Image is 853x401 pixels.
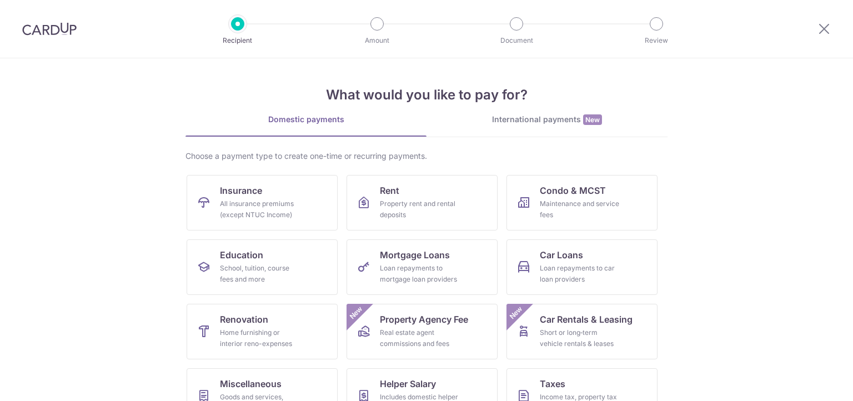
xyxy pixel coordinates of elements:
[220,377,282,390] span: Miscellaneous
[540,184,606,197] span: Condo & MCST
[220,198,300,220] div: All insurance premiums (except NTUC Income)
[540,198,620,220] div: Maintenance and service fees
[347,304,498,359] a: Property Agency FeeReal estate agent commissions and feesNew
[347,239,498,295] a: Mortgage LoansLoan repayments to mortgage loan providers
[220,327,300,349] div: Home furnishing or interior reno-expenses
[187,304,338,359] a: RenovationHome furnishing or interior reno-expenses
[347,175,498,230] a: RentProperty rent and rental deposits
[220,313,268,326] span: Renovation
[426,114,668,126] div: International payments
[220,248,263,262] span: Education
[380,327,460,349] div: Real estate agent commissions and fees
[507,304,525,322] span: New
[380,263,460,285] div: Loan repayments to mortgage loan providers
[506,304,658,359] a: Car Rentals & LeasingShort or long‑term vehicle rentals & leasesNew
[380,184,399,197] span: Rent
[220,263,300,285] div: School, tuition, course fees and more
[540,263,620,285] div: Loan repayments to car loan providers
[380,248,450,262] span: Mortgage Loans
[540,327,620,349] div: Short or long‑term vehicle rentals & leases
[583,114,602,125] span: New
[185,114,426,125] div: Domestic payments
[540,248,583,262] span: Car Loans
[347,304,365,322] span: New
[380,377,436,390] span: Helper Salary
[220,184,262,197] span: Insurance
[187,175,338,230] a: InsuranceAll insurance premiums (except NTUC Income)
[22,22,77,36] img: CardUp
[475,35,558,46] p: Document
[506,239,658,295] a: Car LoansLoan repayments to car loan providers
[185,85,668,105] h4: What would you like to pay for?
[380,198,460,220] div: Property rent and rental deposits
[540,377,565,390] span: Taxes
[380,313,468,326] span: Property Agency Fee
[185,151,668,162] div: Choose a payment type to create one-time or recurring payments.
[336,35,418,46] p: Amount
[187,239,338,295] a: EducationSchool, tuition, course fees and more
[540,313,633,326] span: Car Rentals & Leasing
[506,175,658,230] a: Condo & MCSTMaintenance and service fees
[197,35,279,46] p: Recipient
[615,35,698,46] p: Review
